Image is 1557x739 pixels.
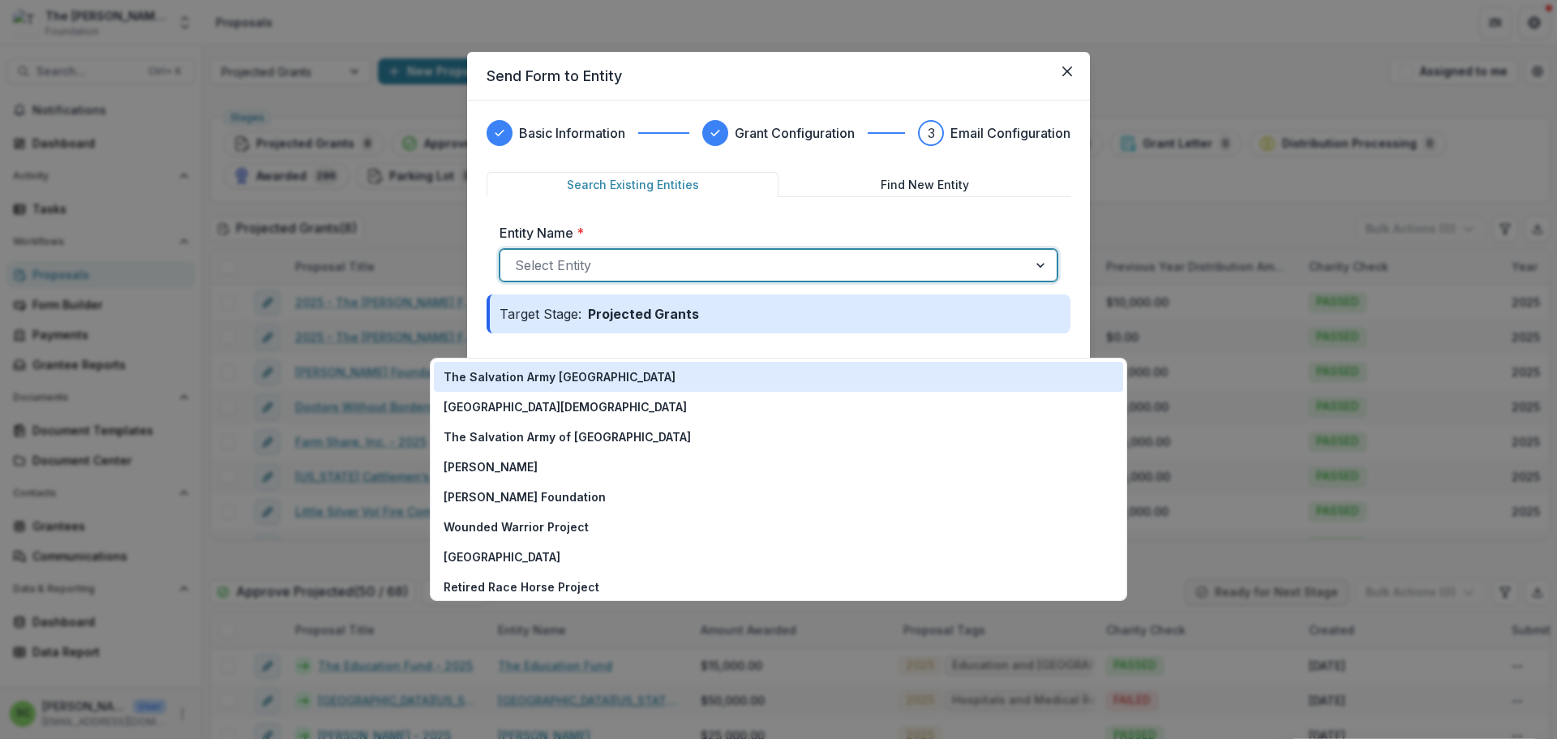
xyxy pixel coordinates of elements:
[735,123,855,143] h3: Grant Configuration
[444,578,599,595] p: Retired Race Horse Project
[444,488,606,505] p: [PERSON_NAME] Foundation
[444,398,687,415] p: [GEOGRAPHIC_DATA][DEMOGRAPHIC_DATA]
[444,548,560,565] p: [GEOGRAPHIC_DATA]
[444,428,691,445] p: The Salvation Army of [GEOGRAPHIC_DATA]
[581,304,706,324] p: Projected Grants
[1054,58,1080,84] button: Close
[487,120,1070,146] div: Progress
[487,172,778,197] button: Search Existing Entities
[444,368,676,385] p: The Salvation Army [GEOGRAPHIC_DATA]
[519,123,625,143] h3: Basic Information
[444,518,589,535] p: Wounded Warrior Project
[778,172,1070,197] button: Find New Entity
[500,223,1048,243] label: Entity Name
[487,294,1070,333] div: Target Stage:
[928,123,935,143] div: 3
[444,458,538,475] p: [PERSON_NAME]
[950,123,1070,143] h3: Email Configuration
[467,52,1090,101] header: Send Form to Entity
